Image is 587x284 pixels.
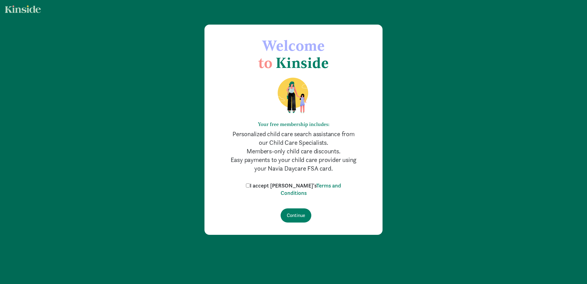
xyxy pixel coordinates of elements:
[244,182,343,197] label: I accept [PERSON_NAME]'s
[229,130,358,147] p: Personalized child care search assistance from our Child Care Specialists.
[246,183,250,187] input: I accept [PERSON_NAME]'sTerms and Conditions
[229,147,358,156] p: Members-only child care discounts.
[270,77,317,114] img: illustration-mom-daughter.png
[262,37,325,54] span: Welcome
[281,182,341,196] a: Terms and Conditions
[229,121,358,127] h6: Your free membership includes:
[229,156,358,173] p: Easy payments to your child care provider using your Navia Daycare FSA card.
[281,208,311,223] input: Continue
[258,54,272,72] span: to
[5,5,41,13] img: light.svg
[276,54,329,72] span: Kinside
